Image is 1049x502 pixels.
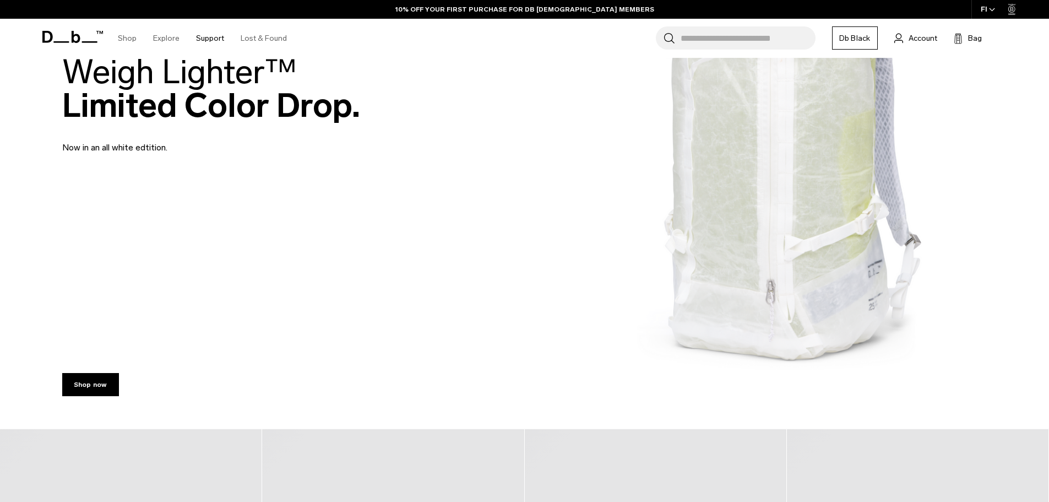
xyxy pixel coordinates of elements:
[968,33,982,44] span: Bag
[832,26,878,50] a: Db Black
[894,31,937,45] a: Account
[110,19,295,58] nav: Main Navigation
[153,19,180,58] a: Explore
[909,33,937,44] span: Account
[62,373,119,396] a: Shop now
[62,55,360,122] h2: Limited Color Drop.
[62,128,327,154] p: Now in an all white edtition.
[62,52,297,92] span: Weigh Lighter™
[118,19,137,58] a: Shop
[395,4,654,14] a: 10% OFF YOUR FIRST PURCHASE FOR DB [DEMOGRAPHIC_DATA] MEMBERS
[196,19,224,58] a: Support
[954,31,982,45] button: Bag
[241,19,287,58] a: Lost & Found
